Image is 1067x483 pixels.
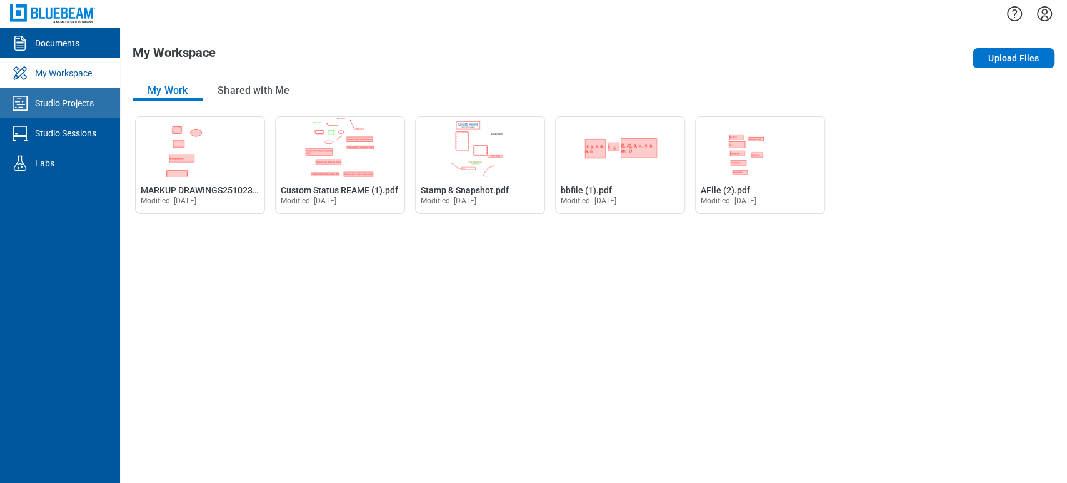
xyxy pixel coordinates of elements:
div: My Workspace [35,67,92,79]
span: Modified: [DATE] [561,196,616,205]
svg: Studio Sessions [10,123,30,143]
img: bbfile (1).pdf [556,117,684,177]
div: Open bbfile (1).pdf in Editor [555,116,685,214]
svg: Labs [10,153,30,173]
svg: Documents [10,33,30,53]
img: MARKUP DRAWINGS251023 (2).pdf [136,117,264,177]
span: Stamp & Snapshot.pdf [421,185,509,195]
button: Shared with Me [203,81,304,101]
div: Labs [35,157,54,170]
div: Open MARKUP DRAWINGS251023 (2).pdf in Editor [135,116,265,214]
span: Modified: [DATE] [281,196,336,205]
span: Modified: [DATE] [141,196,196,205]
button: Upload Files [973,48,1054,68]
button: Settings [1034,3,1054,24]
svg: My Workspace [10,63,30,83]
img: AFile (2).pdf [696,117,824,177]
img: Stamp & Snapshot.pdf [416,117,544,177]
h1: My Workspace [133,46,216,66]
span: MARKUP DRAWINGS251023 (2).pdf [141,185,281,195]
div: Studio Projects [35,97,94,109]
div: Open AFile (2).pdf in Editor [695,116,825,214]
span: Modified: [DATE] [701,196,756,205]
span: Custom Status REAME (1).pdf [281,185,398,195]
span: Modified: [DATE] [421,196,476,205]
span: bbfile (1).pdf [561,185,612,195]
img: Custom Status REAME (1).pdf [276,117,404,177]
button: My Work [133,81,203,101]
div: Studio Sessions [35,127,96,140]
div: Open Custom Status REAME (1).pdf in Editor [275,116,405,214]
div: Open Stamp & Snapshot.pdf in Editor [415,116,545,214]
div: Documents [35,37,79,49]
img: Bluebeam, Inc. [10,4,95,23]
span: AFile (2).pdf [701,185,750,195]
svg: Studio Projects [10,93,30,113]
